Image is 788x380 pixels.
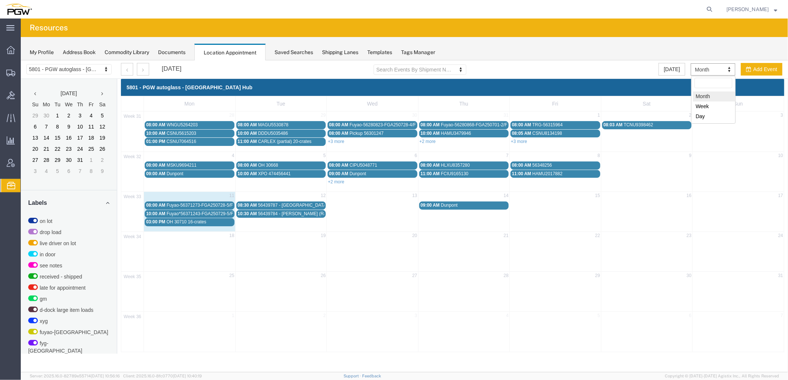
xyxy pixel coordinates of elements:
span: [DATE] 10:40:19 [173,374,202,378]
div: Saved Searches [275,49,313,56]
img: logo [5,4,32,15]
div: My Profile [30,49,54,56]
div: Location Appointment [194,44,266,61]
a: Feedback [362,374,381,378]
a: Support [344,374,362,378]
span: Client: 2025.16.0-8fc0770 [123,374,202,378]
span: Server: 2025.16.0-82789e55714 [30,374,120,378]
span: [DATE] 10:56:16 [91,374,120,378]
h4: Resources [30,19,68,37]
div: Documents [158,49,185,56]
button: [PERSON_NAME] [726,5,778,14]
div: Commodity Library [105,49,149,56]
div: Templates [367,49,392,56]
span: Copyright © [DATE]-[DATE] Agistix Inc., All Rights Reserved [665,373,779,379]
div: Tags Manager [401,49,435,56]
span: Amber Hickey [726,5,769,13]
div: Address Book [63,49,96,56]
iframe: FS Legacy Container [21,60,788,372]
div: Shipping Lanes [322,49,358,56]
